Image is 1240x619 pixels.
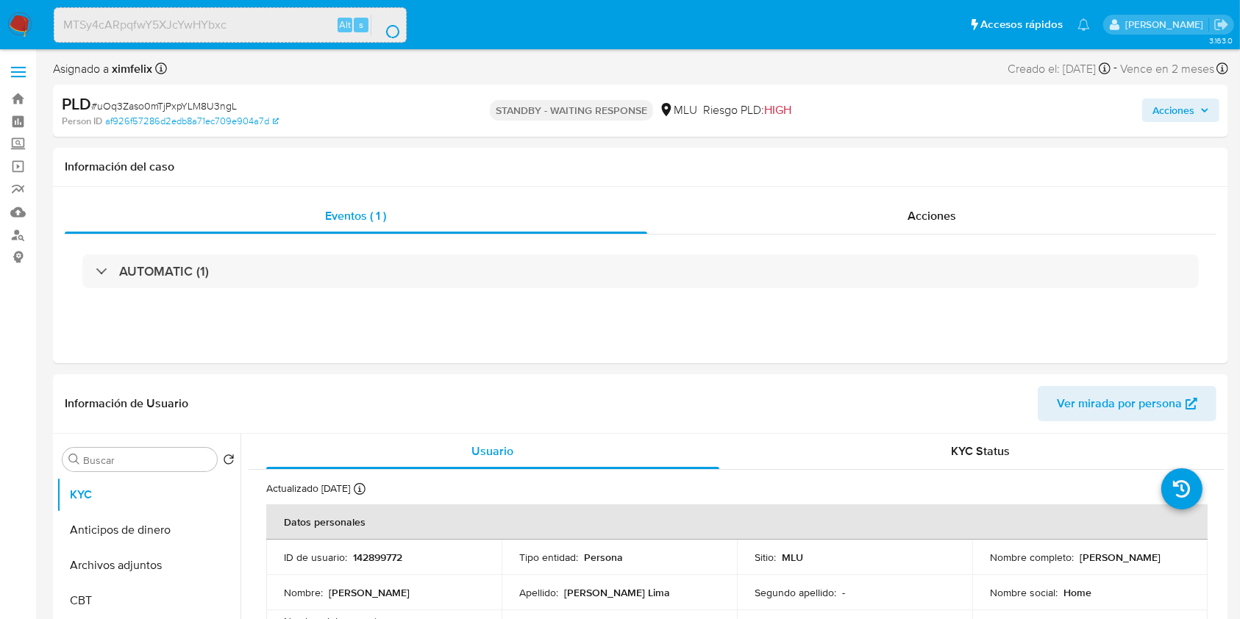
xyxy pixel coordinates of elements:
[62,92,91,115] b: PLD
[1125,18,1208,32] p: ximena.felix@mercadolibre.com
[1008,59,1111,79] div: Creado el: [DATE]
[223,454,235,470] button: Volver al orden por defecto
[1080,551,1161,564] p: [PERSON_NAME]
[284,586,323,599] p: Nombre :
[1038,386,1216,421] button: Ver mirada por persona
[1142,99,1219,122] button: Acciones
[842,586,845,599] p: -
[266,504,1208,540] th: Datos personales
[57,477,240,512] button: KYC
[1120,61,1214,77] span: Vence en 2 meses
[109,60,152,77] b: ximfelix
[1113,59,1117,79] span: -
[54,15,406,35] input: Buscar usuario o caso...
[908,207,956,224] span: Acciones
[119,263,209,279] h3: AUTOMATIC (1)
[980,17,1063,32] span: Accesos rápidos
[353,551,402,564] p: 142899772
[782,551,803,564] p: MLU
[57,512,240,548] button: Anticipos de dinero
[471,443,513,459] span: Usuario
[755,586,836,599] p: Segundo apellido :
[284,551,347,564] p: ID de usuario :
[57,548,240,583] button: Archivos adjuntos
[266,482,350,495] p: Actualizado [DATE]
[65,396,188,411] h1: Información de Usuario
[359,18,363,32] span: s
[82,254,1199,288] div: AUTOMATIC (1)
[1077,18,1090,31] a: Notificaciones
[325,207,386,224] span: Eventos ( 1 )
[519,551,578,564] p: Tipo entidad :
[329,586,410,599] p: [PERSON_NAME]
[65,160,1216,174] h1: Información del caso
[1152,99,1194,122] span: Acciones
[57,583,240,618] button: CBT
[490,100,653,121] p: STANDBY - WAITING RESPONSE
[83,454,211,467] input: Buscar
[764,101,791,118] span: HIGH
[339,18,351,32] span: Alt
[564,586,670,599] p: [PERSON_NAME] Lima
[53,61,152,77] span: Asignado a
[755,551,776,564] p: Sitio :
[1063,586,1091,599] p: Home
[105,115,279,128] a: af926f57286d2edb8a71ec709e904a7d
[703,102,791,118] span: Riesgo PLD:
[371,15,401,35] button: search-icon
[62,115,102,128] b: Person ID
[990,586,1058,599] p: Nombre social :
[1057,386,1182,421] span: Ver mirada por persona
[1214,17,1229,32] a: Salir
[659,102,697,118] div: MLU
[990,551,1074,564] p: Nombre completo :
[68,454,80,465] button: Buscar
[951,443,1010,459] span: KYC Status
[584,551,623,564] p: Persona
[519,586,558,599] p: Apellido :
[91,99,237,113] span: # uOq3Zaso0mTjPxpYLM8U3ngL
